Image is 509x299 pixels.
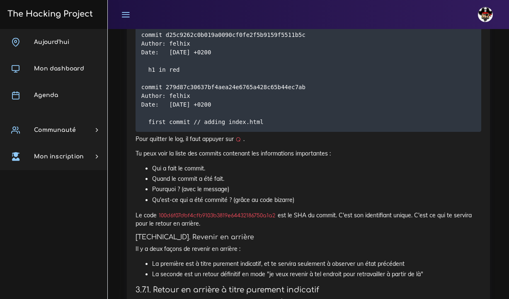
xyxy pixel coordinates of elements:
span: Agenda [34,92,58,98]
p: Il y a deux façons de revenir en arrière : [136,245,481,253]
li: Quand le commit a été fait. [152,174,481,184]
p: Le code est le SHA du commit. C'est son identifiant unique. C'est ce qui te servira pour le retou... [136,211,481,228]
h3: The Hacking Project [5,10,93,19]
p: Tu peux voir la liste des commits contenant les informations importantes : [136,149,481,158]
h5: [TECHNICAL_ID]. Revenir en arrière [136,233,481,241]
p: Pour quitter le log, il faut appuyer sur . [136,135,481,143]
span: Communauté [34,127,76,133]
span: Mon dashboard [34,66,84,72]
code: Q [234,136,243,144]
span: Aujourd'hui [34,39,69,45]
span: Mon inscription [34,153,84,160]
code: 100d6f07dbf4cfb9103b3819e64432186750a1a2 [157,211,278,220]
li: Qu'est-ce qui a été commité ? (grâce au code bizarre) [152,195,481,205]
li: La première est à titre purement indicatif, et te servira seulement à observer un état précédent [152,259,481,269]
h4: 3.7.1. Retour en arrière à titre purement indicatif [136,285,481,294]
li: Pourquoi ? (avec le message) [152,184,481,194]
li: Qui a fait le commit. [152,163,481,174]
img: avatar [478,7,493,22]
li: La seconde est un retour définitif en mode "je veux revenir à tel endroit pour retravailler à par... [152,269,481,280]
